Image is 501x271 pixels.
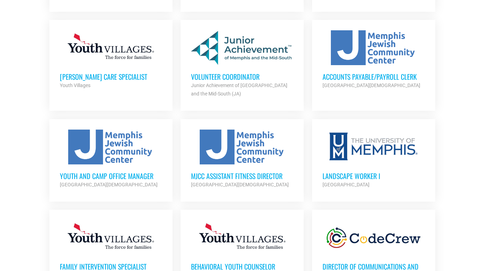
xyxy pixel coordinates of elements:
strong: [GEOGRAPHIC_DATA][DEMOGRAPHIC_DATA] [323,83,420,88]
h3: Behavioral Youth Counselor [191,262,293,271]
h3: [PERSON_NAME] Care Specialist [60,72,162,81]
h3: Volunteer Coordinator [191,72,293,81]
strong: Junior Achievement of [GEOGRAPHIC_DATA] and the Mid-South (JA) [191,83,287,96]
a: MJCC Assistant Fitness Director [GEOGRAPHIC_DATA][DEMOGRAPHIC_DATA] [181,119,304,199]
h3: Accounts Payable/Payroll Clerk [323,72,425,81]
strong: [GEOGRAPHIC_DATA][DEMOGRAPHIC_DATA] [191,182,289,187]
h3: MJCC Assistant Fitness Director [191,171,293,180]
h3: Family Intervention Specialist [60,262,162,271]
a: [PERSON_NAME] Care Specialist Youth Villages [49,20,173,100]
strong: [GEOGRAPHIC_DATA][DEMOGRAPHIC_DATA] [60,182,158,187]
a: Youth and Camp Office Manager [GEOGRAPHIC_DATA][DEMOGRAPHIC_DATA] [49,119,173,199]
a: Accounts Payable/Payroll Clerk [GEOGRAPHIC_DATA][DEMOGRAPHIC_DATA] [312,20,435,100]
strong: Youth Villages [60,83,90,88]
h3: Landscape Worker I [323,171,425,180]
a: Landscape Worker I [GEOGRAPHIC_DATA] [312,119,435,199]
h3: Youth and Camp Office Manager [60,171,162,180]
strong: [GEOGRAPHIC_DATA] [323,182,369,187]
a: Volunteer Coordinator Junior Achievement of [GEOGRAPHIC_DATA] and the Mid-South (JA) [181,20,304,108]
